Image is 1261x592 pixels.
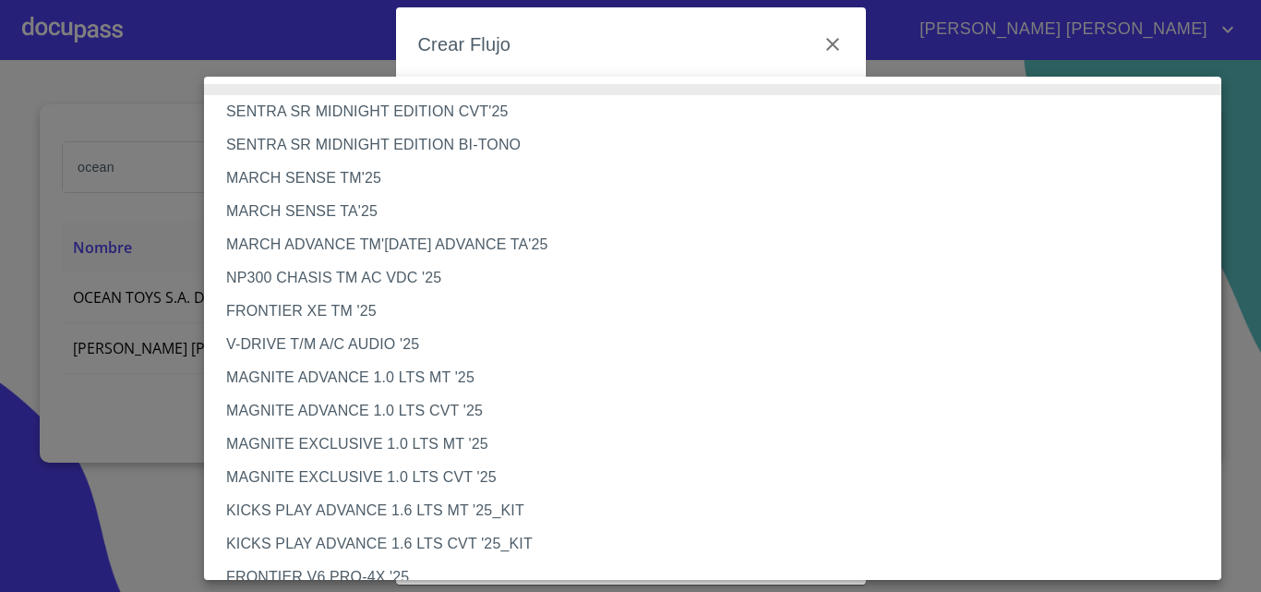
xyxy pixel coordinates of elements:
[204,527,1235,561] li: KICKS PLAY ADVANCE 1.6 LTS CVT '25_KIT
[204,195,1235,228] li: MARCH SENSE TA'25
[204,128,1235,162] li: SENTRA SR MIDNIGHT EDITION BI-TONO
[204,428,1235,461] li: MAGNITE EXCLUSIVE 1.0 LTS MT '25
[204,494,1235,527] li: KICKS PLAY ADVANCE 1.6 LTS MT '25_KIT
[204,394,1235,428] li: MAGNITE ADVANCE 1.0 LTS CVT '25
[204,95,1235,128] li: SENTRA SR MIDNIGHT EDITION CVT'25
[204,295,1235,328] li: FRONTIER XE TM '25
[204,261,1235,295] li: NP300 CHASIS TM AC VDC '25
[204,361,1235,394] li: MAGNITE ADVANCE 1.0 LTS MT '25
[204,228,1235,261] li: MARCH ADVANCE TM'[DATE] ADVANCE TA'25
[204,162,1235,195] li: MARCH SENSE TM'25
[204,328,1235,361] li: V-DRIVE T/M A/C AUDIO '25
[204,461,1235,494] li: MAGNITE EXCLUSIVE 1.0 LTS CVT '25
